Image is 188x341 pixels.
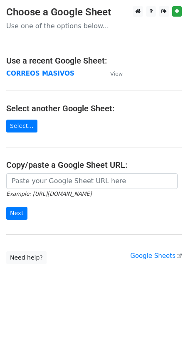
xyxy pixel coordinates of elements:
[6,173,178,189] input: Paste your Google Sheet URL here
[130,252,182,260] a: Google Sheets
[102,70,123,77] a: View
[6,160,182,170] h4: Copy/paste a Google Sheet URL:
[6,207,27,220] input: Next
[6,251,47,264] a: Need help?
[110,71,123,77] small: View
[6,120,37,132] a: Select...
[6,70,74,77] a: CORREOS MASIVOS
[6,103,182,113] h4: Select another Google Sheet:
[6,191,92,197] small: Example: [URL][DOMAIN_NAME]
[6,6,182,18] h3: Choose a Google Sheet
[6,22,182,30] p: Use one of the options below...
[6,56,182,66] h4: Use a recent Google Sheet:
